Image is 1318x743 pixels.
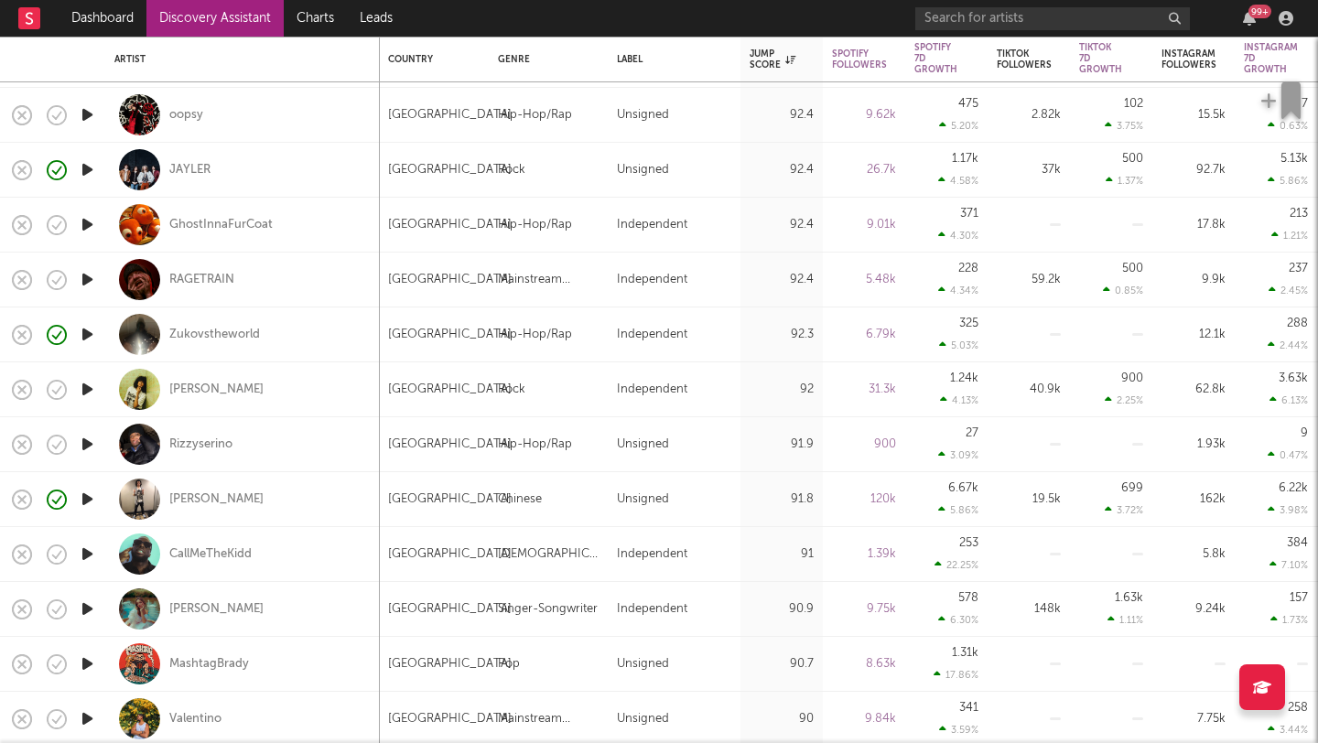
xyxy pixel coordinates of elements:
[617,379,687,401] div: Independent
[1287,537,1308,549] div: 384
[1105,394,1143,406] div: 2.25 %
[832,379,896,401] div: 31.3k
[388,489,512,511] div: [GEOGRAPHIC_DATA]
[832,489,896,511] div: 120k
[617,708,669,730] div: Unsigned
[1268,175,1308,187] div: 5.86 %
[938,614,978,626] div: 6.30 %
[169,601,264,618] a: [PERSON_NAME]
[617,324,687,346] div: Independent
[1115,592,1143,604] div: 1.63k
[1161,269,1226,291] div: 9.9k
[498,489,542,511] div: Chinese
[1270,614,1308,626] div: 1.73 %
[617,544,687,565] div: Independent
[498,434,572,456] div: Hip-Hop/Rap
[1121,482,1143,494] div: 699
[169,327,260,343] a: Zukovstheworld
[958,98,978,110] div: 475
[1289,263,1308,275] div: 237
[388,653,512,675] div: [GEOGRAPHIC_DATA]
[1161,159,1226,181] div: 92.7k
[832,269,896,291] div: 5.48k
[498,214,572,236] div: Hip-Hop/Rap
[1279,482,1308,494] div: 6.22k
[938,285,978,296] div: 4.34 %
[498,379,525,401] div: Rock
[960,208,978,220] div: 371
[934,559,978,571] div: 22.25 %
[617,489,669,511] div: Unsigned
[959,318,978,329] div: 325
[997,269,1061,291] div: 59.2k
[1248,5,1271,18] div: 99 +
[1268,449,1308,461] div: 0.47 %
[617,598,687,620] div: Independent
[914,42,957,75] div: Spotify 7D Growth
[938,175,978,187] div: 4.58 %
[1106,175,1143,187] div: 1.37 %
[938,449,978,461] div: 3.09 %
[388,159,512,181] div: [GEOGRAPHIC_DATA]
[1301,427,1308,439] div: 9
[498,104,572,126] div: Hip-Hop/Rap
[169,656,249,673] a: MashtagBrady
[388,214,512,236] div: [GEOGRAPHIC_DATA]
[832,324,896,346] div: 6.79k
[388,434,512,456] div: [GEOGRAPHIC_DATA]
[169,546,252,563] a: CallMeTheKidd
[832,104,896,126] div: 9.62k
[750,434,814,456] div: 91.9
[388,54,470,65] div: Country
[939,724,978,736] div: 3.59 %
[169,162,211,178] a: JAYLER
[388,544,512,565] div: [GEOGRAPHIC_DATA]
[169,382,264,398] div: [PERSON_NAME]
[1124,98,1143,110] div: 102
[832,159,896,181] div: 26.7k
[938,230,978,242] div: 4.30 %
[1280,153,1308,165] div: 5.13k
[959,537,978,549] div: 253
[1290,592,1308,604] div: 157
[832,48,887,70] div: Spotify Followers
[832,544,896,565] div: 1.39k
[498,324,572,346] div: Hip-Hop/Rap
[169,491,264,508] a: [PERSON_NAME]
[1161,48,1216,70] div: Instagram Followers
[388,598,512,620] div: [GEOGRAPHIC_DATA]
[750,708,814,730] div: 90
[617,434,669,456] div: Unsigned
[1105,504,1143,516] div: 3.72 %
[1288,702,1308,714] div: 258
[1161,104,1226,126] div: 15.5k
[498,708,599,730] div: Mainstream Electronic
[966,427,978,439] div: 27
[832,214,896,236] div: 9.01k
[1122,263,1143,275] div: 500
[750,269,814,291] div: 92.4
[1161,544,1226,565] div: 5.8k
[169,711,221,727] a: Valentino
[617,653,669,675] div: Unsigned
[938,504,978,516] div: 5.86 %
[617,54,722,65] div: Label
[997,489,1061,511] div: 19.5k
[1161,379,1226,401] div: 62.8k
[997,159,1061,181] div: 37k
[950,372,978,384] div: 1.24k
[1268,724,1308,736] div: 3.44 %
[750,489,814,511] div: 91.8
[1243,11,1256,26] button: 99+
[832,434,896,456] div: 900
[939,120,978,132] div: 5.20 %
[617,104,669,126] div: Unsigned
[750,598,814,620] div: 90.9
[750,48,795,70] div: Jump Score
[832,598,896,620] div: 9.75k
[1290,208,1308,220] div: 213
[169,436,232,453] a: Rizzyserino
[169,217,273,233] div: GhostInnaFurCoat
